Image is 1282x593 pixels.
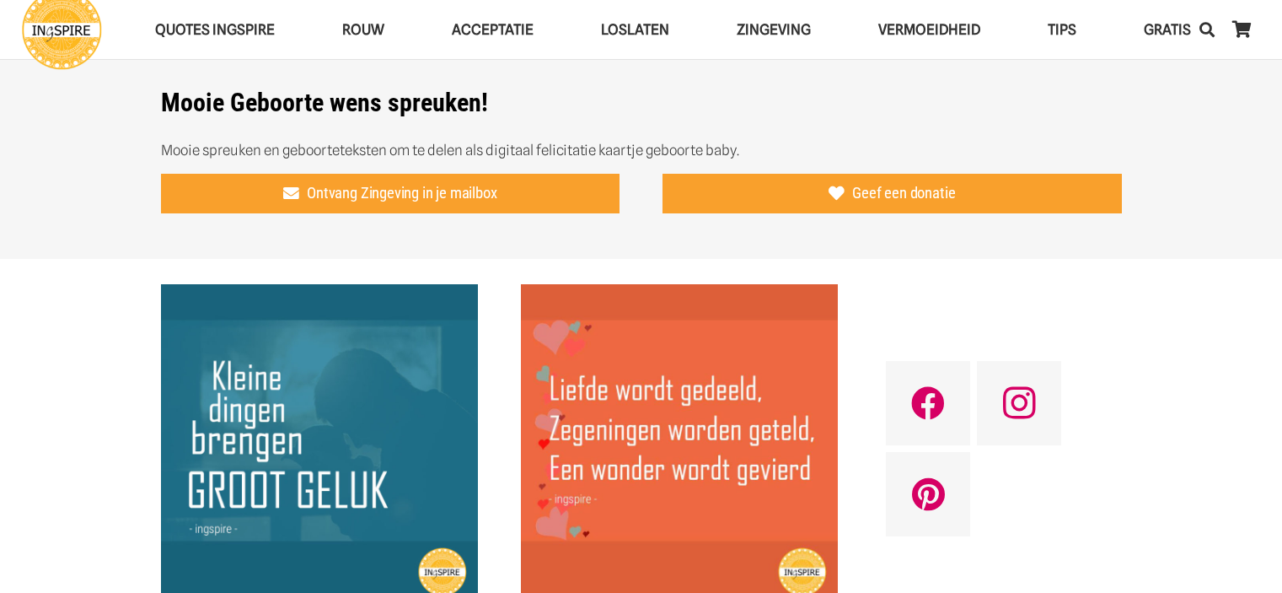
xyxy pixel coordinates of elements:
[307,185,496,203] span: Ontvang Zingeving in je mailbox
[601,21,669,38] span: Loslaten
[886,452,970,536] a: Pinterest
[342,21,384,38] span: ROUW
[161,88,739,118] h1: Mooie Geboorte wens spreuken!
[878,21,980,38] span: VERMOEIDHEID
[703,8,845,51] a: ZingevingZingeving Menu
[886,361,970,445] a: Facebook
[845,8,1014,51] a: VERMOEIDHEIDVERMOEIDHEID Menu
[161,140,739,161] p: Mooie spreuken en geboorteteksten om te delen als digitaal felicitatie kaartje geboorte baby.
[308,8,418,51] a: ROUWROUW Menu
[567,8,703,51] a: LoslatenLoslaten Menu
[1190,8,1224,51] a: Zoeken
[121,8,308,51] a: QUOTES INGSPIREQUOTES INGSPIRE Menu
[662,174,1122,214] a: Geef een donatie
[418,8,567,51] a: AcceptatieAcceptatie Menu
[977,361,1061,445] a: Instagram
[1110,8,1225,51] a: GRATISGRATIS Menu
[161,174,620,214] a: Ontvang Zingeving in je mailbox
[155,21,275,38] span: QUOTES INGSPIRE
[1144,21,1191,38] span: GRATIS
[852,185,955,203] span: Geef een donatie
[1014,8,1110,51] a: TIPSTIPS Menu
[1048,21,1076,38] span: TIPS
[452,21,534,38] span: Acceptatie
[737,21,811,38] span: Zingeving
